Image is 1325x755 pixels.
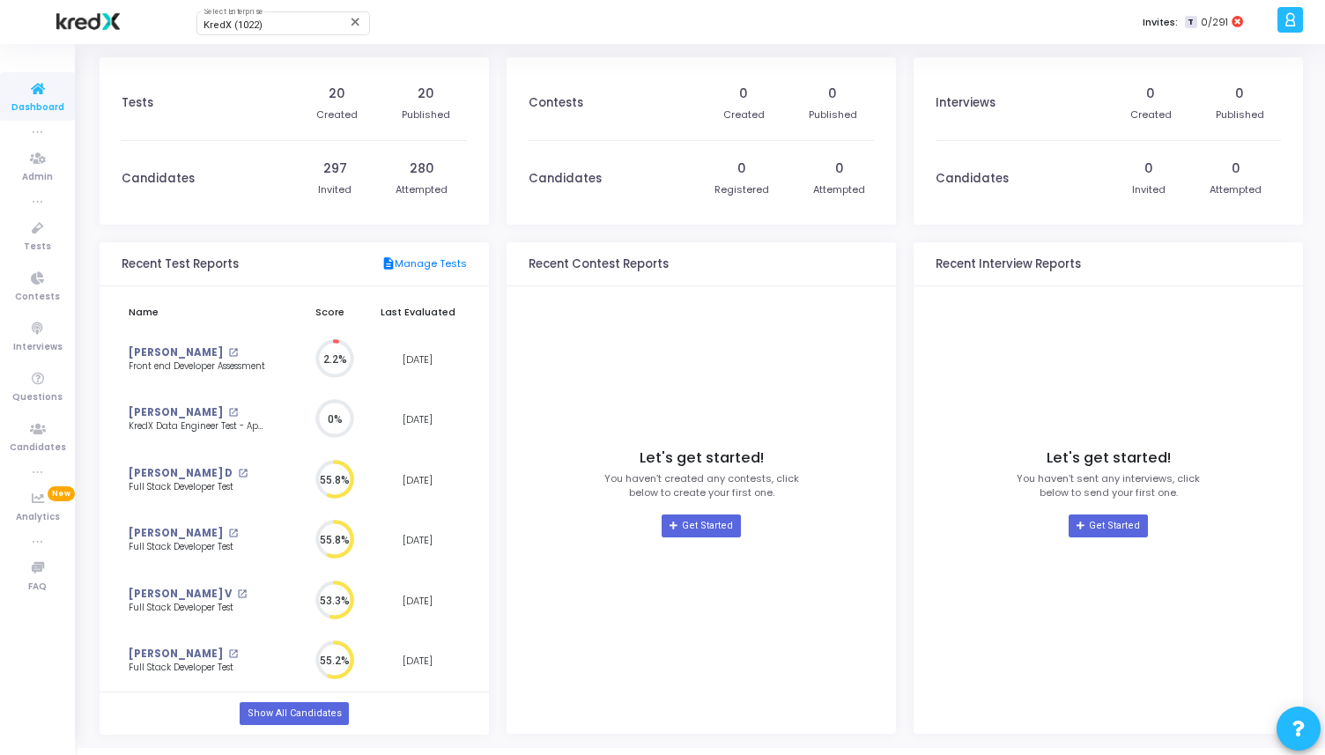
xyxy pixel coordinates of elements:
td: [DATE] [368,510,467,571]
mat-icon: open_in_new [228,649,238,659]
div: Full Stack Developer Test [129,602,265,615]
th: Score [292,295,368,329]
h3: Recent Test Reports [122,257,239,271]
mat-icon: open_in_new [228,529,238,538]
mat-icon: Clear [349,15,363,29]
td: [DATE] [368,571,467,632]
h3: Tests [122,96,153,110]
div: 0 [737,159,746,178]
div: 0 [739,85,748,103]
a: Show All Candidates [240,702,348,725]
span: Questions [12,390,63,405]
div: Registered [714,182,769,197]
div: Full Stack Developer Test [129,541,265,554]
mat-icon: description [381,256,395,272]
div: 20 [418,85,434,103]
a: Get Started [1069,514,1147,537]
label: Invites: [1143,15,1178,30]
img: logo [56,4,119,40]
div: Published [402,107,450,122]
h3: Interviews [936,96,996,110]
span: Dashboard [11,100,64,115]
h4: Let's get started! [1047,449,1171,467]
a: Manage Tests [381,256,467,272]
td: [DATE] [368,450,467,511]
a: [PERSON_NAME] [129,526,223,541]
span: Analytics [16,510,60,525]
div: Front end Developer Assessment [129,360,265,374]
div: Attempted [813,182,865,197]
mat-icon: open_in_new [228,348,238,358]
div: Invited [1132,182,1166,197]
td: [DATE] [368,329,467,390]
span: T [1185,16,1196,29]
div: Full Stack Developer Test [129,481,265,494]
span: FAQ [28,580,47,595]
div: Attempted [1210,182,1262,197]
div: Published [1216,107,1264,122]
div: 0 [1232,159,1240,178]
h3: Contests [529,96,583,110]
h3: Candidates [529,172,602,186]
span: 0/291 [1201,15,1228,30]
div: 297 [323,159,347,178]
mat-icon: open_in_new [237,589,247,599]
a: [PERSON_NAME] [129,405,223,420]
h3: Candidates [936,172,1009,186]
p: You haven’t created any contests, click below to create your first one. [604,471,799,500]
div: 0 [1235,85,1244,103]
span: New [48,486,75,501]
h3: Recent Interview Reports [936,257,1081,271]
div: Created [1130,107,1172,122]
th: Name [122,295,292,329]
span: Admin [22,170,53,185]
mat-icon: open_in_new [228,408,238,418]
h3: Candidates [122,172,195,186]
div: Published [809,107,857,122]
div: 0 [1144,159,1153,178]
span: Tests [24,240,51,255]
h4: Let's get started! [640,449,764,467]
div: Attempted [396,182,448,197]
span: Contests [15,290,60,305]
mat-icon: open_in_new [238,469,248,478]
td: [DATE] [368,389,467,450]
div: 0 [835,159,844,178]
a: Get Started [662,514,740,537]
th: Last Evaluated [368,295,467,329]
td: [DATE] [368,631,467,692]
div: 0 [828,85,837,103]
div: Created [723,107,765,122]
a: [PERSON_NAME] D [129,466,233,481]
div: Invited [318,182,352,197]
div: 20 [329,85,345,103]
div: Full Stack Developer Test [129,662,265,675]
p: You haven’t sent any interviews, click below to send your first one. [1017,471,1200,500]
div: 0 [1146,85,1155,103]
div: KredX Data Engineer Test - Apache NiFi [129,420,265,433]
span: Interviews [13,340,63,355]
span: KredX (1022) [204,19,263,31]
a: [PERSON_NAME] [129,345,223,360]
div: 280 [410,159,434,178]
div: Created [316,107,358,122]
a: [PERSON_NAME] [129,647,223,662]
h3: Recent Contest Reports [529,257,669,271]
a: [PERSON_NAME] V [129,587,232,602]
span: Candidates [10,440,66,455]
